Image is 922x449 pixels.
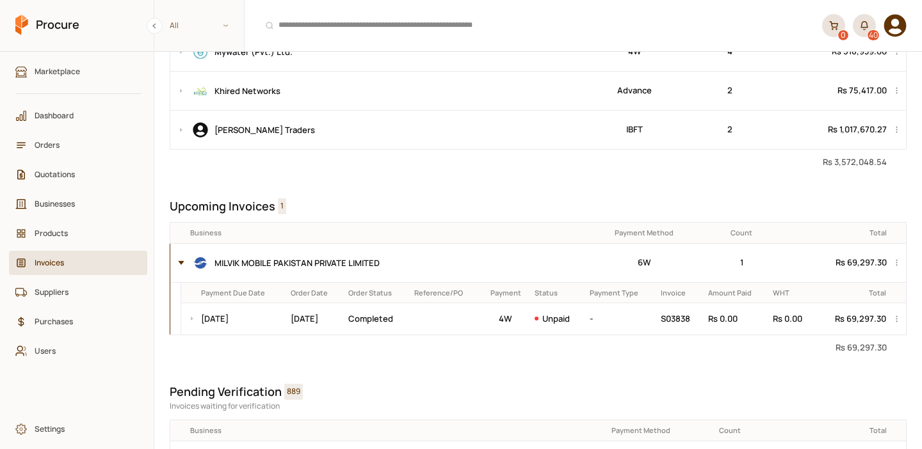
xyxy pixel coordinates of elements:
span: Orders [35,139,131,151]
a: Businesses [9,192,147,216]
td: Rs 69,297.30 [816,303,891,335]
th: Total [757,420,891,441]
a: Marketplace [9,59,147,84]
td: [DATE] [286,303,343,335]
td: Completed [344,303,410,335]
span: Products [35,227,131,239]
span: MILVIK MOBILE PAKISTAN PRIVATE LIMITED [214,257,380,269]
td: 6W [578,243,711,282]
th: Status [530,283,585,303]
th: Reference/PO [410,283,481,303]
th: Amount Paid [704,283,768,303]
td: - [585,303,656,335]
a: Procure [15,15,79,36]
span: All [170,19,179,31]
td: Rs 1,017,670.27 [760,110,891,149]
td: 4W [569,32,700,71]
th: Order Status [344,283,410,303]
a: Invoices [9,251,147,275]
th: Business [186,420,579,441]
span: Purchases [35,315,131,327]
h2: Pending Verification [170,384,282,400]
th: Total [816,283,891,303]
a: Quotations [9,162,147,187]
th: Count [711,223,772,243]
span: Users [35,345,131,357]
span: Khired Networks [214,85,280,97]
h2: Upcoming Invoices [170,198,275,214]
a: Settings [9,417,147,441]
p: 4-Week Invoice [486,312,526,326]
th: Payment Due Date [197,283,287,303]
span: Suppliers [35,286,131,298]
th: Invoice [656,283,704,303]
th: Total [772,223,891,243]
th: Payment [481,283,531,303]
a: Dashboard [9,104,147,128]
a: 0 [822,14,845,37]
span: Procure [36,17,79,33]
div: Khired Networks [190,81,565,101]
th: Business [186,223,578,243]
a: Users [9,339,147,363]
span: [PERSON_NAME] Traders [214,124,315,136]
td: 4 [700,32,760,71]
span: Quotations [35,168,131,180]
td: Advance [569,71,700,110]
span: 1 [278,198,286,214]
a: Orders [9,133,147,157]
span: 889 [284,384,303,400]
span: Marketplace [35,65,131,77]
th: Payment Type [585,283,656,303]
span: Mywater (Pvt.) Ltd. [214,46,293,58]
td: 1 [711,243,772,282]
span: Invoices [35,256,131,269]
td: 2 [700,71,760,110]
div: 40 [868,30,879,40]
td: 2 [700,110,760,149]
span: All [154,15,244,36]
td: IBFT [569,110,700,149]
td: Rs 0.00 [768,303,816,335]
th: Order Date [286,283,343,303]
span: Businesses [35,198,131,210]
div: Rs 3,572,048.54 [170,156,907,168]
a: [DATE] [201,313,229,324]
div: Aqeel Traders [190,120,565,140]
div: MILVIK MOBILE PAKISTAN PRIVATE LIMITED [190,253,573,273]
div: 0 [838,30,848,40]
a: Purchases [9,310,147,334]
th: Payment Method [579,420,702,441]
p: unpaid [542,312,570,326]
td: Rs 75,417.00 [760,71,891,110]
th: Payment Method [578,223,711,243]
td: Rs 0.00 [704,303,768,335]
th: WHT [768,283,816,303]
button: 40 [853,14,876,37]
span: Settings [35,423,131,435]
a: Suppliers [9,280,147,304]
th: Count [702,420,758,441]
input: Products, Businesses, Users, Suppliers, Orders, and Purchases [252,10,814,42]
td: Rs 69,297.30 [772,243,891,282]
p: Invoices waiting for verification [170,400,907,412]
span: Dashboard [35,109,131,122]
a: Products [9,221,147,246]
td: Rs 518,939.00 [760,32,891,71]
div: Mywater (Pvt.) Ltd. [190,42,565,62]
div: Rs 69,297.30 [170,342,907,353]
td: S03838 [656,303,704,335]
